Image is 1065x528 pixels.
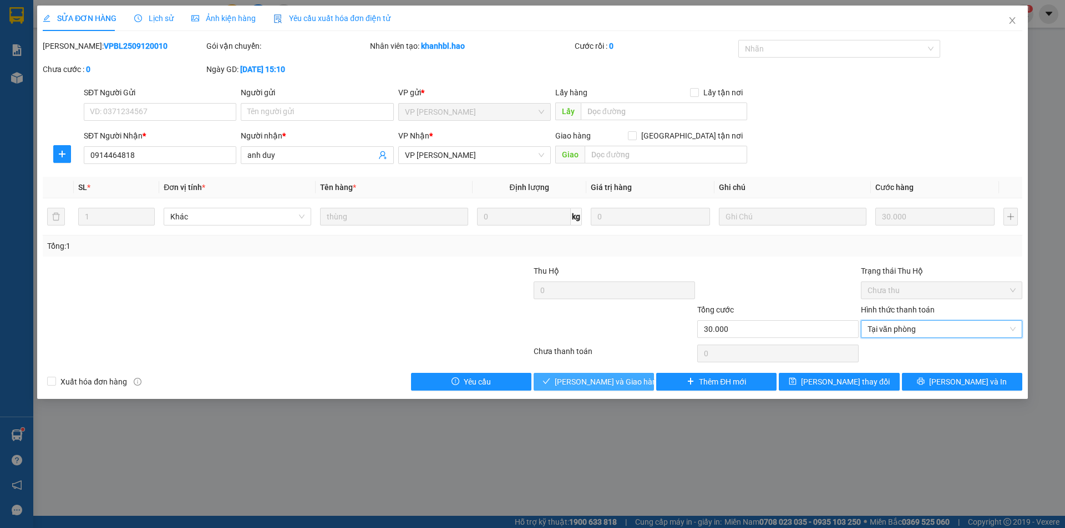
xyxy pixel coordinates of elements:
span: Cước hàng [875,183,914,192]
span: VP Nhận [398,131,429,140]
button: plus [53,145,71,163]
span: Giá trị hàng [591,183,632,192]
button: check[PERSON_NAME] và Giao hàng [534,373,654,391]
div: Ngày GD: [206,63,368,75]
li: 26 Phó Cơ Điều, Phường 12 [104,27,464,41]
div: Gói vận chuyển: [206,40,368,52]
span: Giao [555,146,585,163]
span: Chưa thu [868,282,1016,299]
input: 0 [875,208,995,225]
span: Khác [170,208,305,225]
span: Yêu cầu xuất hóa đơn điện tử [273,14,390,23]
span: edit [43,14,50,22]
span: user-add [378,151,387,160]
span: Đơn vị tính [164,183,205,192]
b: 0 [609,42,613,50]
span: close [1008,16,1017,25]
span: [PERSON_NAME] thay đổi [801,376,890,388]
input: 0 [591,208,710,225]
span: Tại văn phòng [868,321,1016,337]
div: [PERSON_NAME]: [43,40,204,52]
span: [GEOGRAPHIC_DATA] tận nơi [637,130,747,142]
img: icon [273,14,282,23]
b: [DATE] 15:10 [240,65,285,74]
span: save [789,377,797,386]
div: Nhân viên tạo: [370,40,572,52]
div: SĐT Người Gửi [84,86,236,99]
b: 0 [86,65,90,74]
input: Dọc đường [581,102,747,120]
span: Lịch sử [134,14,174,23]
span: plus [687,377,694,386]
span: [PERSON_NAME] và In [929,376,1007,388]
span: picture [191,14,199,22]
button: plus [1003,208,1018,225]
span: Tổng cước [697,305,734,314]
span: SL [78,183,87,192]
span: Định lượng [510,183,549,192]
b: GỬI : VP [PERSON_NAME] [14,80,194,99]
span: kg [571,208,582,225]
input: VD: Bàn, Ghế [320,208,468,225]
span: info-circle [134,378,141,386]
div: SĐT Người Nhận [84,130,236,142]
span: Lấy hàng [555,88,587,97]
span: Ảnh kiện hàng [191,14,256,23]
button: exclamation-circleYêu cầu [411,373,531,391]
button: printer[PERSON_NAME] và In [902,373,1022,391]
div: Tổng: 1 [47,240,411,252]
span: Xuất hóa đơn hàng [56,376,131,388]
label: Hình thức thanh toán [861,305,935,314]
span: clock-circle [134,14,142,22]
span: Lấy tận nơi [699,86,747,99]
input: Ghi Chú [719,208,866,225]
b: VPBL2509120010 [104,42,168,50]
div: Người nhận [241,130,393,142]
span: Lấy [555,102,581,120]
button: delete [47,208,65,225]
div: Trạng thái Thu Hộ [861,265,1022,277]
span: VP Bạc Liêu [405,104,544,120]
button: Close [997,6,1028,37]
div: Chưa cước : [43,63,204,75]
li: Hotline: 02839552959 [104,41,464,55]
span: Tên hàng [320,183,356,192]
span: Thu Hộ [534,266,559,275]
div: Chưa thanh toán [532,345,696,365]
input: Dọc đường [585,146,747,163]
span: Yêu cầu [464,376,491,388]
span: SỬA ĐƠN HÀNG [43,14,116,23]
img: logo.jpg [14,14,69,69]
span: Giao hàng [555,131,591,140]
span: check [542,377,550,386]
div: Người gửi [241,86,393,99]
span: printer [917,377,925,386]
button: plusThêm ĐH mới [656,373,777,391]
span: exclamation-circle [452,377,459,386]
b: khanhbl.hao [421,42,465,50]
button: save[PERSON_NAME] thay đổi [779,373,899,391]
span: [PERSON_NAME] và Giao hàng [555,376,661,388]
div: VP gửi [398,86,551,99]
div: Cước rồi : [575,40,736,52]
span: plus [54,150,70,158]
span: VP Gành Hào [405,147,544,163]
span: Thêm ĐH mới [699,376,746,388]
th: Ghi chú [714,177,871,198]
